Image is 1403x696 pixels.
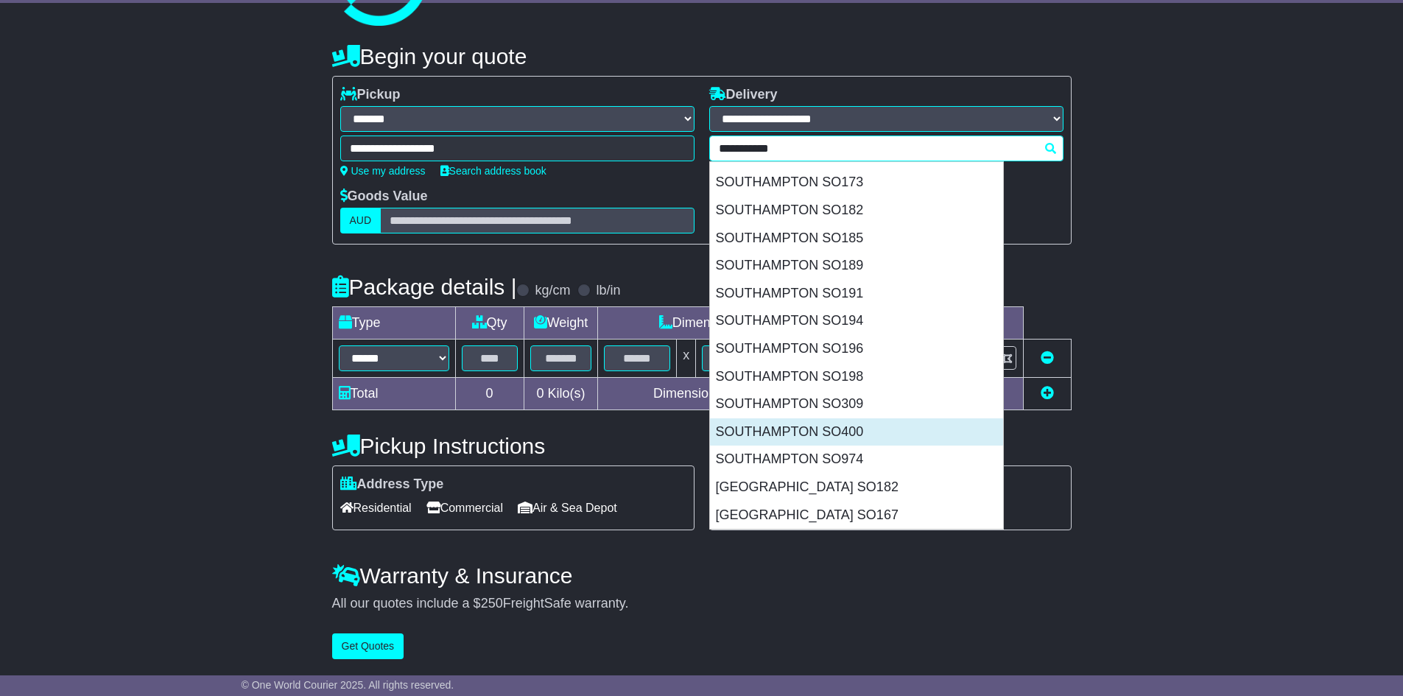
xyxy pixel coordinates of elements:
[598,307,872,340] td: Dimensions (L x W x H)
[332,563,1072,588] h4: Warranty & Insurance
[332,44,1072,68] h4: Begin your quote
[710,446,1003,474] div: SOUTHAMPTON SO974
[710,307,1003,335] div: SOUTHAMPTON SO194
[710,363,1003,391] div: SOUTHAMPTON SO198
[1041,386,1054,401] a: Add new item
[598,378,872,410] td: Dimensions in Centimetre(s)
[710,502,1003,530] div: [GEOGRAPHIC_DATA] SO167
[426,496,503,519] span: Commercial
[332,633,404,659] button: Get Quotes
[596,283,620,299] label: lb/in
[710,418,1003,446] div: SOUTHAMPTON SO400
[242,679,454,691] span: © One World Courier 2025. All rights reserved.
[710,197,1003,225] div: SOUTHAMPTON SO182
[340,477,444,493] label: Address Type
[332,596,1072,612] div: All our quotes include a $ FreightSafe warranty.
[710,169,1003,197] div: SOUTHAMPTON SO173
[710,252,1003,280] div: SOUTHAMPTON SO189
[710,474,1003,502] div: [GEOGRAPHIC_DATA] SO182
[340,496,412,519] span: Residential
[1041,351,1054,365] a: Remove this item
[535,283,570,299] label: kg/cm
[340,189,428,205] label: Goods Value
[536,386,544,401] span: 0
[709,87,778,103] label: Delivery
[455,307,524,340] td: Qty
[481,596,503,611] span: 250
[524,378,598,410] td: Kilo(s)
[332,434,695,458] h4: Pickup Instructions
[518,496,617,519] span: Air & Sea Depot
[440,165,546,177] a: Search address book
[709,136,1063,161] typeahead: Please provide city
[332,275,517,299] h4: Package details |
[710,225,1003,253] div: SOUTHAMPTON SO185
[332,378,455,410] td: Total
[710,390,1003,418] div: SOUTHAMPTON SO309
[710,280,1003,308] div: SOUTHAMPTON SO191
[340,165,426,177] a: Use my address
[332,307,455,340] td: Type
[524,307,598,340] td: Weight
[340,87,401,103] label: Pickup
[710,335,1003,363] div: SOUTHAMPTON SO196
[455,378,524,410] td: 0
[677,340,696,378] td: x
[340,208,381,233] label: AUD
